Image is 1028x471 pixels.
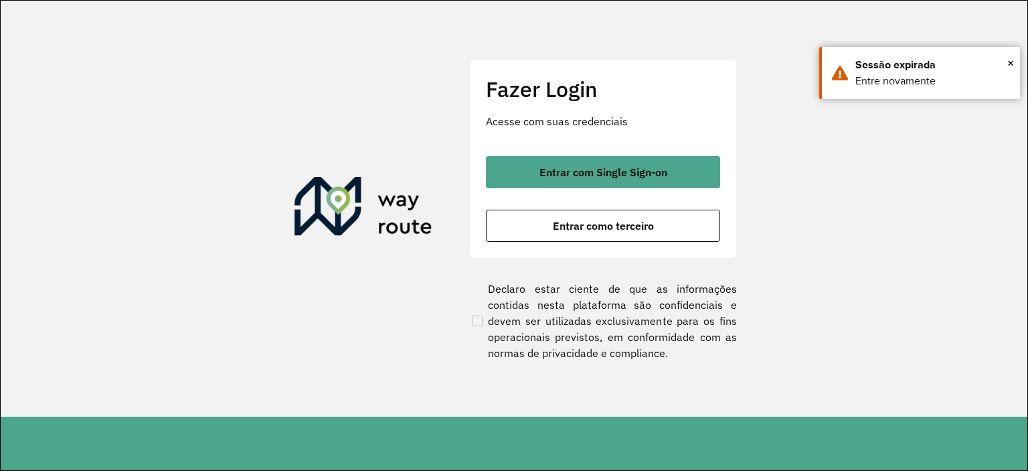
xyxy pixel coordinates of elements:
span: Entrar com Single Sign-on [539,167,667,178]
button: button [486,156,720,188]
button: button [486,210,720,242]
label: Declaro estar ciente de que as informações contidas nesta plataforma são confidenciais e devem se... [469,281,737,361]
h2: Fazer Login [486,76,720,102]
span: Entrar como terceiro [553,220,654,231]
div: Entre novamente [855,73,1010,89]
span: × [1007,53,1014,73]
p: Acesse com suas credenciais [486,113,720,129]
img: Roteirizador AmbevTech [294,177,432,241]
div: Sessão expirada [855,57,1010,73]
button: Close [1007,53,1014,73]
